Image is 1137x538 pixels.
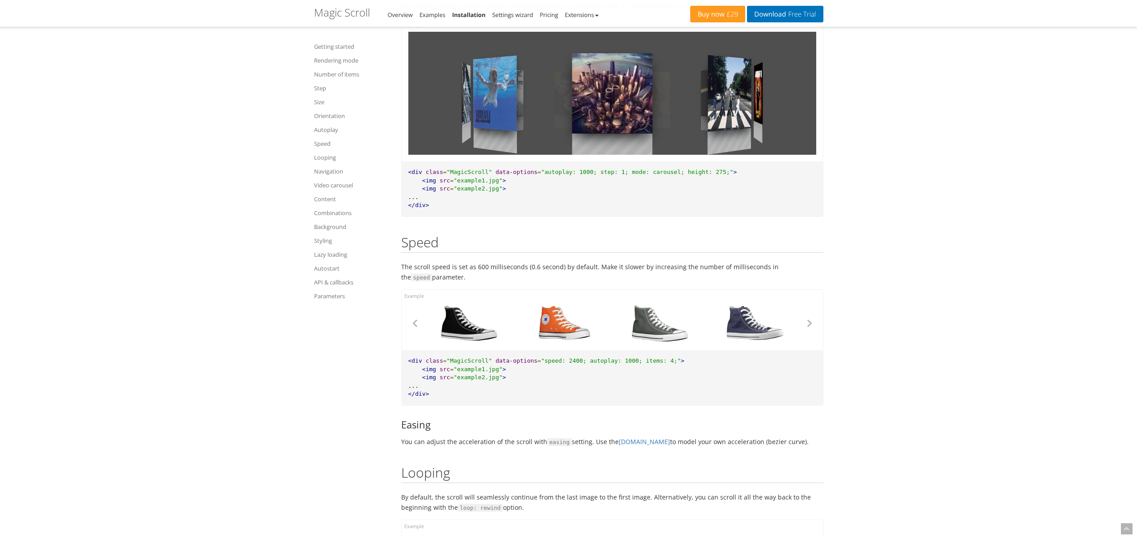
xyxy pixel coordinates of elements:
a: Buy now£29 [690,6,745,22]
span: = [450,185,453,192]
span: </div> [408,390,429,397]
span: = [537,169,541,175]
a: Step [314,83,390,93]
a: Number of items [314,69,390,80]
span: > [503,177,506,184]
h3: Easing [401,419,823,430]
a: Rendering mode [314,55,390,66]
a: Speed [314,138,390,149]
a: Getting started [314,41,390,52]
a: Parameters [314,291,390,301]
a: Orientation [314,110,390,121]
span: = [443,357,447,364]
a: Pricing [540,11,558,19]
span: "example1.jpg" [453,366,503,373]
a: Navigation [314,166,390,177]
span: = [450,366,453,373]
a: Extensions [565,11,598,19]
span: src [440,177,450,184]
span: <img [422,177,436,184]
code: loop: rewind [458,504,503,512]
span: "speed: 2400; autoplay: 1000; items: 4;" [541,357,681,364]
span: > [733,169,737,175]
h2: Looping [401,465,823,483]
h1: Magic Scroll [314,7,370,18]
a: Lazy loading [314,249,390,260]
span: src [440,366,450,373]
a: Examples [420,11,445,19]
a: Autostart [314,263,390,274]
span: </div> [408,202,429,208]
span: = [450,374,453,381]
code: easing [547,438,572,446]
span: "MagicScroll" [447,357,492,364]
span: "autoplay: 1000; step: 1; mode: carousel; height: 275;" [541,169,733,175]
span: src [440,185,450,192]
span: Free Trial [786,11,816,18]
span: data-options [495,169,537,175]
span: <div [408,169,422,175]
a: Settings wizard [492,11,533,19]
a: Content [314,194,390,204]
a: Installation [452,11,486,19]
p: The scroll speed is set as 600 milliseconds (0.6 second) by default. Make it slower by increasing... [401,262,823,283]
span: ... [408,382,419,389]
span: class [426,357,443,364]
span: = [443,169,447,175]
span: class [426,169,443,175]
a: Size [314,97,390,107]
span: data-options [495,357,537,364]
a: Background [314,221,390,232]
span: <img [422,185,436,192]
p: You can adjust the acceleration of the scroll with setting. Use the to model your own acceleratio... [401,436,823,447]
span: "example2.jpg" [453,185,503,192]
span: <img [422,366,436,373]
span: src [440,374,450,381]
span: > [681,357,684,364]
span: > [503,185,506,192]
span: = [450,177,453,184]
a: [DOMAIN_NAME] [619,437,670,446]
a: DownloadFree Trial [747,6,823,22]
a: Combinations [314,208,390,218]
code: speed [411,274,432,282]
a: Looping [314,152,390,163]
span: > [503,374,506,381]
p: By default, the scroll will seamlessly continue from the last image to the first image. Alternati... [401,492,823,513]
span: ... [408,194,419,200]
span: "MagicScroll" [447,169,492,175]
span: <div [408,357,422,364]
span: <img [422,374,436,381]
span: "example1.jpg" [453,177,503,184]
span: > [503,366,506,373]
span: = [537,357,541,364]
a: API & callbacks [314,277,390,288]
a: Autoplay [314,124,390,135]
a: Video carousel [314,180,390,191]
h2: Speed [401,235,823,253]
span: "example2.jpg" [453,374,503,381]
a: Overview [388,11,413,19]
a: Styling [314,235,390,246]
span: £29 [725,11,738,18]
